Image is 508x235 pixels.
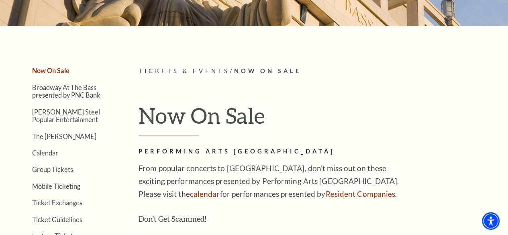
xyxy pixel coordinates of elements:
[139,213,400,225] h3: Don't Get Scammed!
[32,133,96,140] a: The [PERSON_NAME]
[32,108,100,123] a: [PERSON_NAME] Steel Popular Entertainment
[234,67,301,74] span: Now On Sale
[190,189,220,198] a: calendar
[32,182,80,190] a: Mobile Ticketing
[32,216,82,223] a: Ticket Guidelines
[32,67,69,74] a: Now On Sale
[32,149,58,157] a: Calendar
[482,212,500,230] div: Accessibility Menu
[139,102,500,135] h1: Now On Sale
[32,166,73,173] a: Group Tickets
[139,67,230,74] span: Tickets & Events
[139,147,400,157] h2: Performing Arts [GEOGRAPHIC_DATA]
[32,84,100,99] a: Broadway At The Bass presented by PNC Bank
[32,199,82,206] a: Ticket Exchanges
[139,162,400,200] p: From popular concerts to [GEOGRAPHIC_DATA], don't miss out on these exciting performances present...
[139,66,500,76] p: /
[325,189,395,198] a: Resident Companies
